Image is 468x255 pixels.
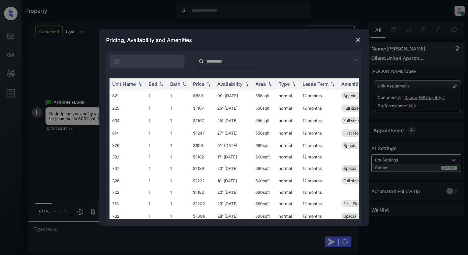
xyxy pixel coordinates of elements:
img: sorting [136,82,143,86]
td: normal [276,162,300,175]
div: Area [255,81,266,87]
td: 660 sqft [253,139,276,152]
img: sorting [205,82,212,86]
td: 29' [DATE] [215,197,253,210]
div: Price [193,81,205,87]
img: sorting [243,82,250,86]
td: 225 [110,102,146,114]
div: Type [279,81,290,87]
td: 1 [146,187,167,197]
td: 556 sqft [253,114,276,127]
td: 12 months [300,197,339,210]
td: 1 [167,210,190,222]
td: 660 sqft [253,197,276,210]
td: 660 sqft [253,210,276,222]
td: 12 months [300,114,339,127]
span: Special - 01 [343,143,366,148]
span: First Floor [343,131,363,136]
td: normal [276,175,300,187]
td: 12 months [300,175,339,187]
td: 01' [DATE] [215,139,253,152]
td: 1 [167,152,190,162]
span: Full size Washe... [343,118,376,123]
div: Bed [149,81,157,87]
div: Amenities [341,81,364,87]
td: 1 [146,162,167,175]
td: 1 [146,152,167,162]
td: 1 [146,102,167,114]
td: 1 [146,197,167,210]
span: Full size Washe... [343,106,376,111]
td: 826 [110,139,146,152]
div: Bath [170,81,180,87]
td: 556 sqft [253,89,276,102]
img: sorting [290,82,297,86]
td: 09' [DATE] [215,89,253,102]
td: 556 sqft [253,127,276,139]
td: 660 sqft [253,187,276,197]
td: normal [276,114,300,127]
img: sorting [181,82,188,86]
span: Special - 01 [343,214,366,219]
td: 1 [167,127,190,139]
img: icon-zuma [114,58,120,65]
td: 12 months [300,102,339,114]
td: 326 [110,175,146,187]
td: normal [276,187,300,197]
td: normal [276,89,300,102]
td: 1 [146,127,167,139]
td: 12 months [300,162,339,175]
td: 660 sqft [253,175,276,187]
td: 12 months [300,139,339,152]
td: 25' [DATE] [215,114,253,127]
td: 27' [DATE] [215,127,253,139]
td: 12 months [300,187,339,197]
td: 28' [DATE] [215,210,253,222]
td: $1167 [190,114,215,127]
div: Pricing, Availability and Amenities [99,29,369,51]
td: 1 [167,139,190,152]
img: close [355,36,362,43]
td: 12 months [300,89,339,102]
td: 713 [110,197,146,210]
td: 1 [146,114,167,127]
td: $999 [190,139,215,152]
td: 332 [110,152,146,162]
td: 12 months [300,152,339,162]
td: $1182 [190,152,215,162]
span: Special - 01 [343,166,366,171]
td: 1 [167,102,190,114]
td: $1222 [190,175,215,187]
td: normal [276,102,300,114]
td: 660 sqft [253,162,276,175]
td: 814 [110,127,146,139]
td: 1 [146,210,167,222]
td: $1247 [190,127,215,139]
td: normal [276,197,300,210]
td: 18' [DATE] [215,175,253,187]
td: 1 [167,187,190,197]
td: 660 sqft [253,152,276,162]
td: normal [276,139,300,152]
td: $1009 [190,210,215,222]
td: $1182 [190,187,215,197]
td: $1139 [190,162,215,175]
td: normal [276,152,300,162]
td: 12 months [300,210,339,222]
img: icon-zuma [352,56,361,64]
td: 634 [110,114,146,127]
td: 1 [167,197,190,210]
td: $889 [190,89,215,102]
td: 737 [110,162,146,175]
td: 722 [110,187,146,197]
td: 1 [167,175,190,187]
td: 821 [110,89,146,102]
td: 1 [167,162,190,175]
div: Lease Term [303,81,329,87]
td: 1 [167,114,190,127]
td: 12 months [300,127,339,139]
span: Special - 01 [343,93,366,98]
td: 22' [DATE] [215,187,253,197]
td: normal [276,127,300,139]
td: 1 [146,89,167,102]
